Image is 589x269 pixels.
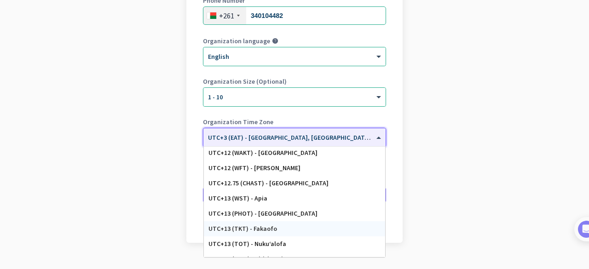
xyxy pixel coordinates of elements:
[272,38,278,44] i: help
[208,164,381,172] div: UTC+12 (WFT) - [PERSON_NAME]
[208,195,381,202] div: UTC+13 (WST) - Apia
[203,220,386,226] div: Go back
[203,119,386,125] label: Organization Time Zone
[208,240,381,248] div: UTC+13 (TOT) - Nuku‘alofa
[203,78,386,85] label: Organization Size (Optional)
[208,255,381,263] div: UTC+14 (LINT) - Kiritimati
[208,225,381,233] div: UTC+13 (TKT) - Fakaofo
[208,210,381,217] div: UTC+13 (PHOT) - [GEOGRAPHIC_DATA]
[203,38,270,44] label: Organization language
[204,147,385,257] div: Options List
[219,11,234,20] div: +261
[208,149,381,157] div: UTC+12 (WAKT) - [GEOGRAPHIC_DATA]
[208,179,381,187] div: UTC+12.75 (CHAST) - [GEOGRAPHIC_DATA]
[203,6,386,25] input: 20 21 234 56
[203,187,386,203] button: Create Organization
